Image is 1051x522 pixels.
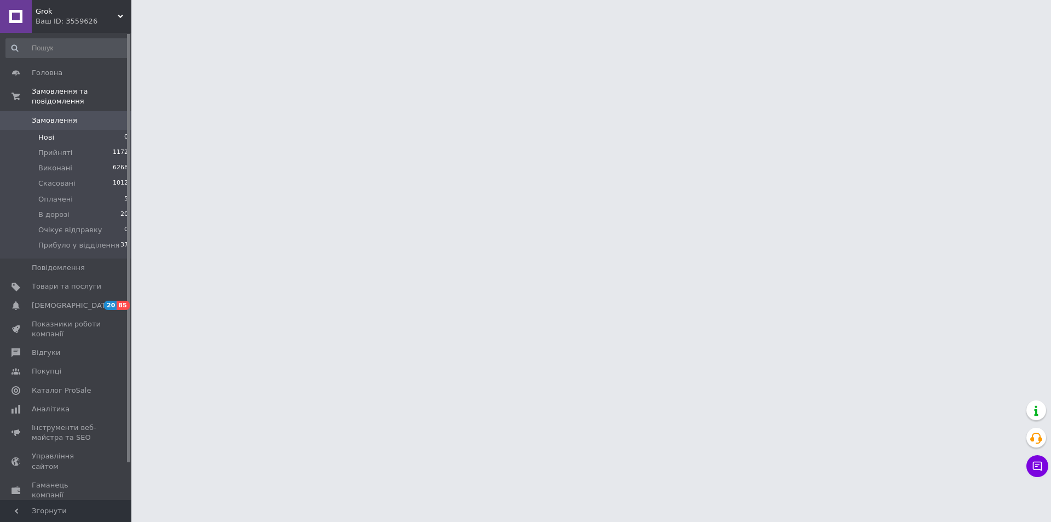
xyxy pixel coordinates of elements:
span: Управління сайтом [32,451,101,471]
span: 6268 [113,163,128,173]
div: Ваш ID: 3559626 [36,16,131,26]
span: Нові [38,133,54,142]
span: 20 [120,210,128,220]
span: Скасовані [38,179,76,188]
span: [DEMOGRAPHIC_DATA] [32,301,113,311]
span: 37 [120,240,128,250]
span: Товари та послуги [32,282,101,291]
span: Замовлення та повідомлення [32,87,131,106]
span: Гаманець компанії [32,480,101,500]
span: В дорозі [38,210,70,220]
span: Grok [36,7,118,16]
span: Прийняті [38,148,72,158]
button: Чат з покупцем [1026,455,1048,477]
span: Покупці [32,366,61,376]
span: 5 [124,194,128,204]
input: Пошук [5,38,129,58]
span: 1172 [113,148,128,158]
span: 85 [117,301,129,310]
span: Очікує відправку [38,225,102,235]
span: Прибуло у відділення [38,240,119,250]
span: 20 [104,301,117,310]
span: Каталог ProSale [32,386,91,395]
span: Повідомлення [32,263,85,273]
span: Інструменти веб-майстра та SEO [32,423,101,443]
span: Оплачені [38,194,73,204]
span: Відгуки [32,348,60,358]
span: 1012 [113,179,128,188]
span: Аналітика [32,404,70,414]
span: Виконані [38,163,72,173]
span: 0 [124,133,128,142]
span: Показники роботи компанії [32,319,101,339]
span: Головна [32,68,62,78]
span: 0 [124,225,128,235]
span: Замовлення [32,116,77,125]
